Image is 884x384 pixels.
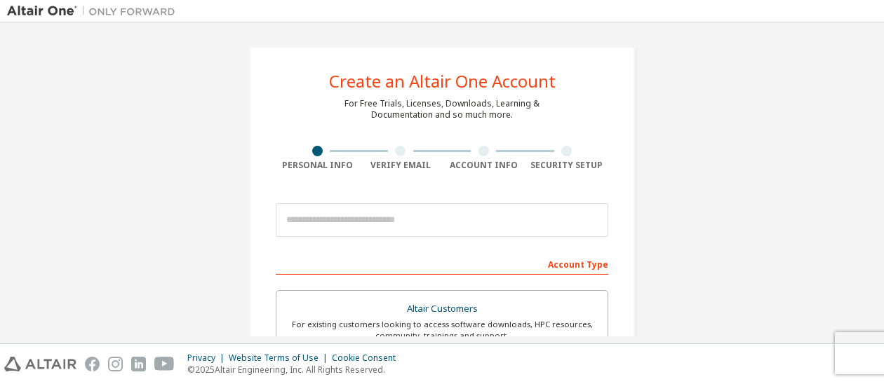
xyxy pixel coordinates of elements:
[131,357,146,371] img: linkedin.svg
[332,352,404,364] div: Cookie Consent
[285,319,599,341] div: For existing customers looking to access software downloads, HPC resources, community, trainings ...
[276,252,608,275] div: Account Type
[359,160,443,171] div: Verify Email
[108,357,123,371] img: instagram.svg
[85,357,100,371] img: facebook.svg
[442,160,525,171] div: Account Info
[344,98,540,121] div: For Free Trials, Licenses, Downloads, Learning & Documentation and so much more.
[7,4,182,18] img: Altair One
[154,357,175,371] img: youtube.svg
[4,357,76,371] img: altair_logo.svg
[525,160,609,171] div: Security Setup
[187,352,229,364] div: Privacy
[276,160,359,171] div: Personal Info
[329,73,556,90] div: Create an Altair One Account
[229,352,332,364] div: Website Terms of Use
[285,299,599,319] div: Altair Customers
[187,364,404,376] p: © 2025 Altair Engineering, Inc. All Rights Reserved.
